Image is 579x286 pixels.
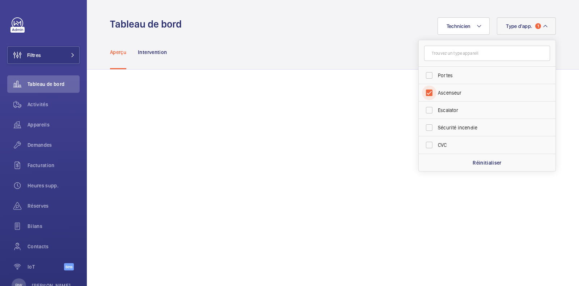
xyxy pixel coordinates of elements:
span: Ascenseur [438,89,537,96]
span: Type d'app. [506,23,532,29]
span: Tableau de bord [28,80,80,88]
span: Filtres [27,51,41,59]
span: Réserves [28,202,80,210]
button: Filtres [7,46,80,64]
span: Appareils [28,121,80,128]
span: Facturation [28,162,80,169]
span: Activités [28,101,80,108]
span: IoT [28,263,64,270]
p: Intervention [138,49,167,56]
span: Portes [438,72,537,79]
span: Technicien [447,23,471,29]
span: Demandes [28,141,80,149]
span: CVC [438,141,537,149]
span: 1 [535,23,541,29]
span: Escalator [438,107,537,114]
p: Aperçu [110,49,126,56]
span: Sécurité incendie [438,124,537,131]
button: Type d'app.1 [497,17,556,35]
h1: Tableau de bord [110,17,186,31]
input: Trouvez un type appareil [424,46,550,61]
span: Beta [64,263,74,270]
span: Heures supp. [28,182,80,189]
span: Bilans [28,223,80,230]
span: Contacts [28,243,80,250]
p: Réinitialiser [473,159,502,166]
button: Technicien [438,17,490,35]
